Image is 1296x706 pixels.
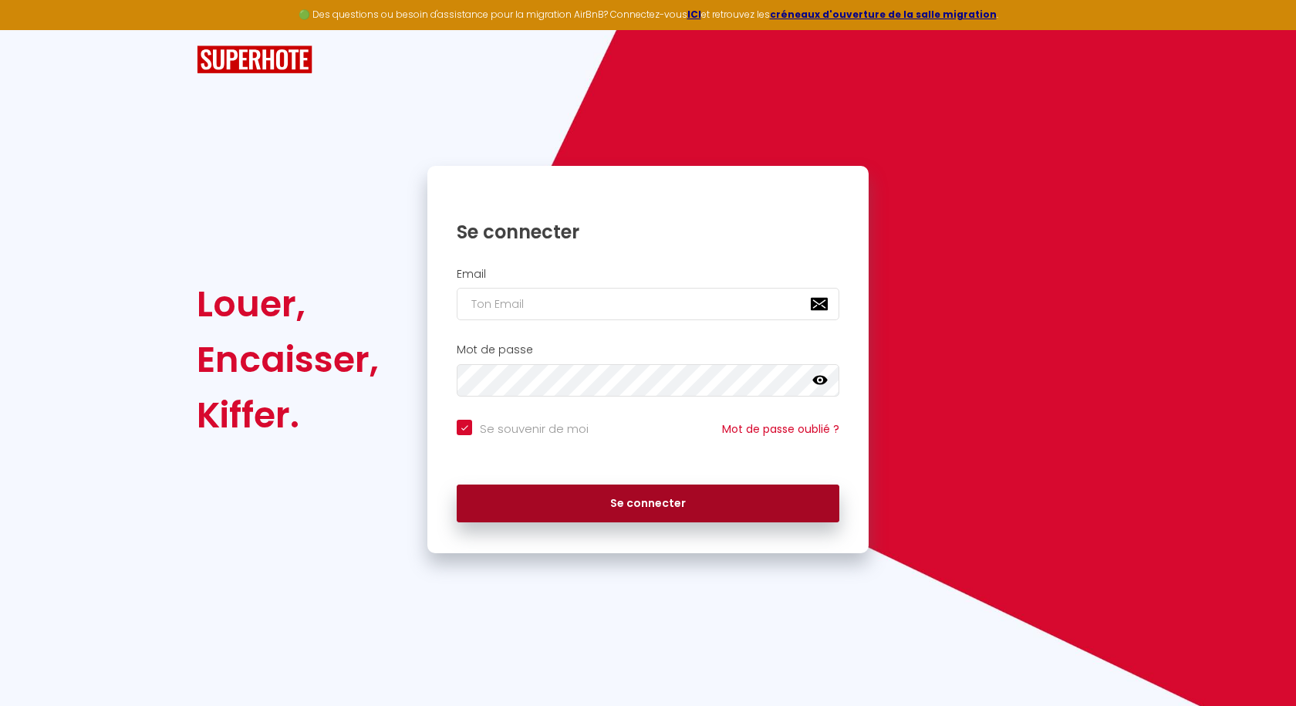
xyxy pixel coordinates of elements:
[197,332,379,387] div: Encaisser,
[457,288,839,320] input: Ton Email
[197,387,379,443] div: Kiffer.
[770,8,997,21] a: créneaux d'ouverture de la salle migration
[457,220,839,244] h1: Se connecter
[197,46,312,74] img: SuperHote logo
[457,343,839,356] h2: Mot de passe
[457,485,839,523] button: Se connecter
[457,268,839,281] h2: Email
[722,421,839,437] a: Mot de passe oublié ?
[687,8,701,21] a: ICI
[197,276,379,332] div: Louer,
